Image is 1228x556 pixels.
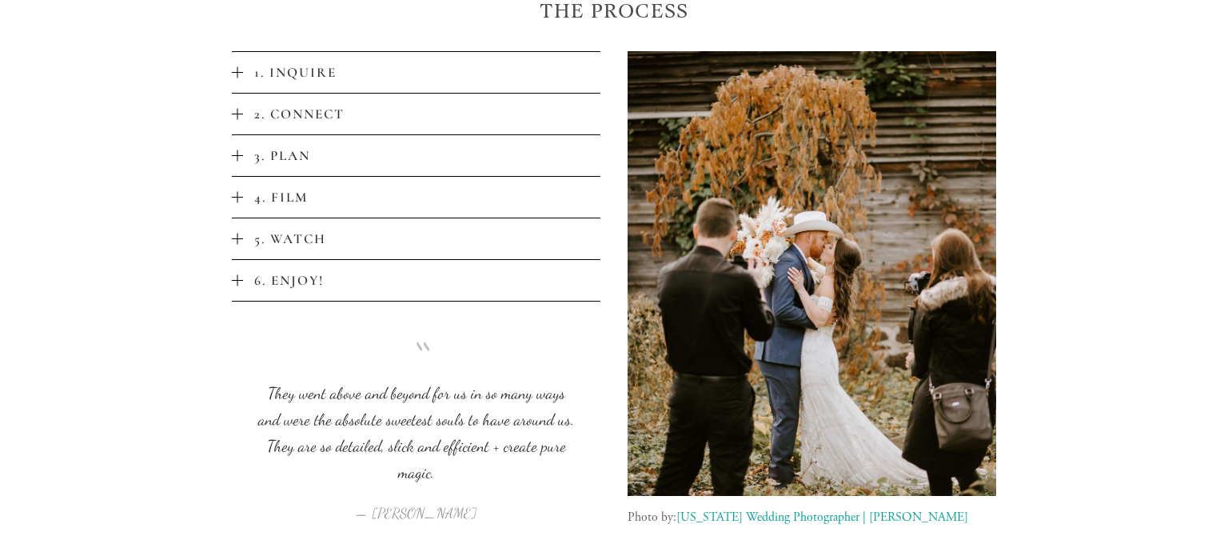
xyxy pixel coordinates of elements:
[232,135,600,176] button: 3. Plan
[232,52,600,93] button: 1. Inquire
[232,260,600,301] button: 6. Enjoy!
[257,354,575,381] span: “
[257,354,575,486] blockquote: They went above and beyond for us in so many ways and were the absolute sweetest souls to have ar...
[232,94,600,134] button: 2. Connect
[257,486,575,527] figcaption: — [PERSON_NAME]
[243,64,600,81] span: 1. Inquire
[243,272,600,289] span: 6. Enjoy!
[243,147,600,164] span: 3. Plan
[243,189,600,206] span: 4. Film
[676,510,968,526] a: [US_STATE] Wedding Photographer | [PERSON_NAME]
[232,218,600,259] button: 5. Watch
[243,106,600,122] span: 2. Connect
[232,177,600,218] button: 4. Film
[243,230,600,247] span: 5. Watch
[628,510,996,526] p: Photo by:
